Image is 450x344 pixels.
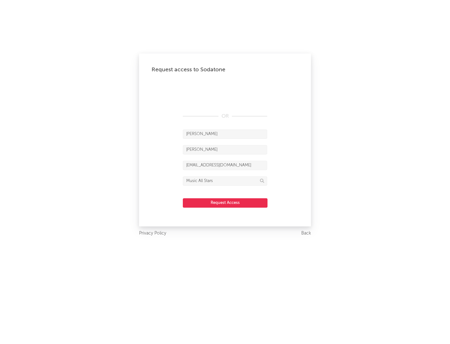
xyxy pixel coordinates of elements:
input: Last Name [183,145,267,154]
div: OR [183,113,267,120]
input: Division [183,176,267,186]
a: Back [301,230,311,237]
button: Request Access [183,198,267,208]
input: Email [183,161,267,170]
div: Request access to Sodatone [152,66,298,73]
input: First Name [183,129,267,139]
a: Privacy Policy [139,230,166,237]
